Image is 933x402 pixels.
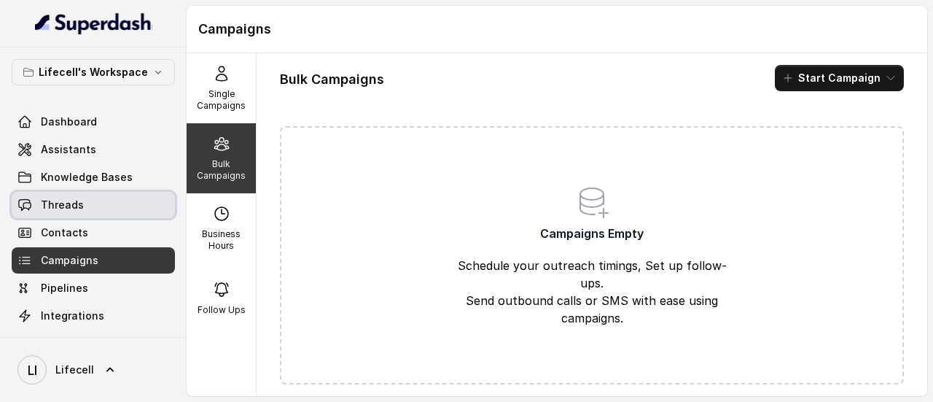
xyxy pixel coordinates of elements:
a: Pipelines [12,275,175,301]
button: Start Campaign [775,65,904,91]
span: API Settings [41,336,104,351]
img: light.svg [35,12,152,35]
span: Integrations [41,309,104,323]
p: Business Hours [192,228,250,252]
span: Knowledge Bases [41,170,133,185]
a: Dashboard [12,109,175,135]
p: Lifecell's Workspace [39,63,148,81]
span: Threads [41,198,84,212]
p: Schedule your outreach timings, Set up follow-ups. Send outbound calls or SMS with ease using cam... [454,257,730,327]
a: Contacts [12,220,175,246]
span: Lifecell [55,363,94,377]
h1: Campaigns [198,18,916,41]
span: Dashboard [41,115,97,129]
span: Campaigns [41,253,98,268]
text: LI [28,363,37,378]
p: Single Campaigns [192,88,250,112]
p: Bulk Campaigns [192,158,250,182]
a: Knowledge Bases [12,164,175,190]
span: Assistants [41,142,96,157]
span: Contacts [41,225,88,240]
a: Assistants [12,136,175,163]
h1: Bulk Campaigns [280,68,384,91]
span: Pipelines [41,281,88,295]
a: API Settings [12,331,175,357]
a: Threads [12,192,175,218]
a: Campaigns [12,247,175,274]
p: Follow Ups [198,304,246,316]
span: Campaigns Empty [540,225,644,242]
a: Integrations [12,303,175,329]
a: Lifecell [12,349,175,390]
button: Lifecell's Workspace [12,59,175,85]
